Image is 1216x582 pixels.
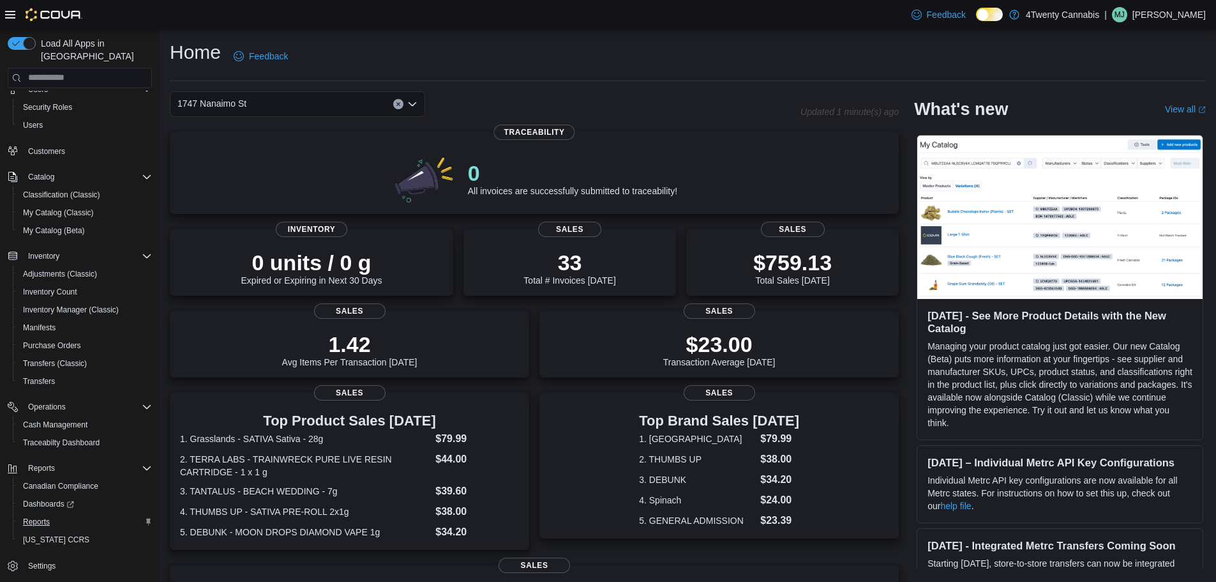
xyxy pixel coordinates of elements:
[18,496,79,512] a: Dashboards
[13,265,157,283] button: Adjustments (Classic)
[940,501,971,511] a: help file
[180,413,519,429] h3: Top Product Sales [DATE]
[18,320,152,335] span: Manifests
[23,143,152,159] span: Customers
[523,250,615,275] p: 33
[28,146,65,157] span: Customers
[18,284,152,300] span: Inventory Count
[1198,106,1206,114] svg: External link
[23,376,55,387] span: Transfers
[23,190,100,200] span: Classification (Classic)
[282,332,417,357] p: 1.42
[18,496,152,512] span: Dashboards
[13,204,157,222] button: My Catalog (Classic)
[314,303,386,319] span: Sales
[13,434,157,452] button: Traceabilty Dashboard
[23,438,100,448] span: Traceabilty Dashboard
[18,205,152,220] span: My Catalog (Classic)
[13,319,157,337] button: Manifests
[18,205,99,220] a: My Catalog (Classic)
[13,477,157,495] button: Canadian Compliance
[18,417,93,433] a: Cash Management
[1165,104,1206,114] a: View allExternal link
[1104,7,1107,22] p: |
[760,493,799,508] dd: $24.00
[23,461,60,476] button: Reports
[23,420,87,430] span: Cash Management
[23,169,59,185] button: Catalog
[435,452,519,467] dd: $44.00
[494,125,575,140] span: Traceability
[393,99,403,109] button: Clear input
[18,223,152,238] span: My Catalog (Beta)
[18,338,86,353] a: Purchase Orders
[927,340,1192,429] p: Managing your product catalog just got easier. Our new Catalog (Beta) puts more information at yo...
[1112,7,1127,22] div: Mason John
[180,526,430,539] dt: 5. DEBUNK - MOON DROPS DIAMOND VAPE 1g
[249,50,288,63] span: Feedback
[13,495,157,513] a: Dashboards
[639,514,755,527] dt: 5. GENERAL ADMISSION
[927,539,1192,552] h3: [DATE] - Integrated Metrc Transfers Coming Soon
[18,532,94,548] a: [US_STATE] CCRS
[23,558,152,574] span: Settings
[435,525,519,540] dd: $34.20
[23,558,61,574] a: Settings
[538,222,602,237] span: Sales
[18,479,152,494] span: Canadian Compliance
[18,374,152,389] span: Transfers
[13,222,157,240] button: My Catalog (Beta)
[18,187,105,203] a: Classification (Classic)
[684,303,755,319] span: Sales
[13,98,157,116] button: Security Roles
[800,107,899,117] p: Updated 1 minute(s) ago
[23,249,152,264] span: Inventory
[13,186,157,204] button: Classification (Classic)
[23,305,119,315] span: Inventory Manager (Classic)
[639,494,755,507] dt: 4. Spinach
[684,385,755,401] span: Sales
[23,287,77,297] span: Inventory Count
[639,433,755,445] dt: 1. [GEOGRAPHIC_DATA]
[23,226,85,236] span: My Catalog (Beta)
[23,535,89,545] span: [US_STATE] CCRS
[1132,7,1206,22] p: [PERSON_NAME]
[18,356,152,371] span: Transfers (Classic)
[229,43,293,69] a: Feedback
[23,341,81,351] span: Purchase Orders
[914,99,1008,119] h2: What's new
[18,302,124,318] a: Inventory Manager (Classic)
[36,37,152,63] span: Load All Apps in [GEOGRAPHIC_DATA]
[663,332,776,367] div: Transaction Average [DATE]
[23,358,87,369] span: Transfers (Classic)
[18,435,105,450] a: Traceabilty Dashboard
[976,21,977,22] span: Dark Mode
[23,481,98,491] span: Canadian Compliance
[13,301,157,319] button: Inventory Manager (Classic)
[28,251,59,261] span: Inventory
[760,452,799,467] dd: $38.00
[28,172,54,182] span: Catalog
[407,99,417,109] button: Open list of options
[976,8,1003,21] input: Dark Mode
[18,374,60,389] a: Transfers
[28,561,56,571] span: Settings
[391,153,458,204] img: 0
[170,40,221,65] h1: Home
[435,431,519,447] dd: $79.99
[468,160,677,196] div: All invoices are successfully submitted to traceability!
[13,416,157,434] button: Cash Management
[23,323,56,333] span: Manifests
[18,356,92,371] a: Transfers (Classic)
[23,499,74,509] span: Dashboards
[23,249,64,264] button: Inventory
[23,399,152,415] span: Operations
[23,102,72,112] span: Security Roles
[927,474,1192,512] p: Individual Metrc API key configurations are now available for all Metrc states. For instructions ...
[927,309,1192,335] h3: [DATE] - See More Product Details with the New Catalog
[177,96,246,111] span: 1747 Nanaimo St
[23,120,43,130] span: Users
[13,372,157,390] button: Transfers
[760,431,799,447] dd: $79.99
[753,250,832,275] p: $759.13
